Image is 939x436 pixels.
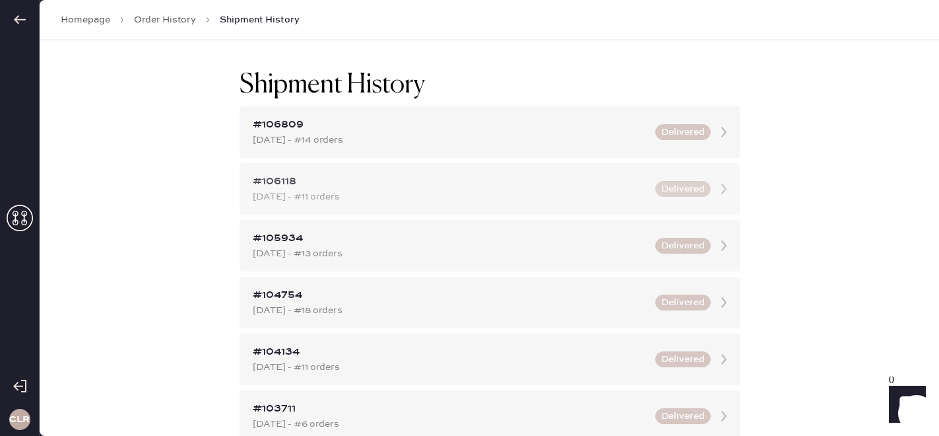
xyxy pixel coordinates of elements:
h1: Shipment History [240,69,425,101]
span: Shipment History [220,13,300,26]
a: Homepage [61,13,110,26]
div: #104754 [253,287,647,303]
div: [DATE] - #13 orders [253,246,647,261]
div: [DATE] - #14 orders [253,133,647,147]
div: #106809 [253,117,647,133]
a: Order History [134,13,196,26]
button: Delivered [655,238,711,254]
div: [DATE] - #18 orders [253,303,647,318]
div: [DATE] - #11 orders [253,190,647,204]
div: #103711 [253,401,647,417]
button: Delivered [655,124,711,140]
button: Delivered [655,295,711,310]
h3: CLR [9,415,30,424]
div: #106118 [253,174,647,190]
div: #105934 [253,231,647,246]
div: [DATE] - #6 orders [253,417,647,431]
div: [DATE] - #11 orders [253,360,647,375]
button: Delivered [655,181,711,197]
button: Delivered [655,351,711,367]
div: #104134 [253,344,647,360]
button: Delivered [655,408,711,424]
iframe: Front Chat [876,377,933,433]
